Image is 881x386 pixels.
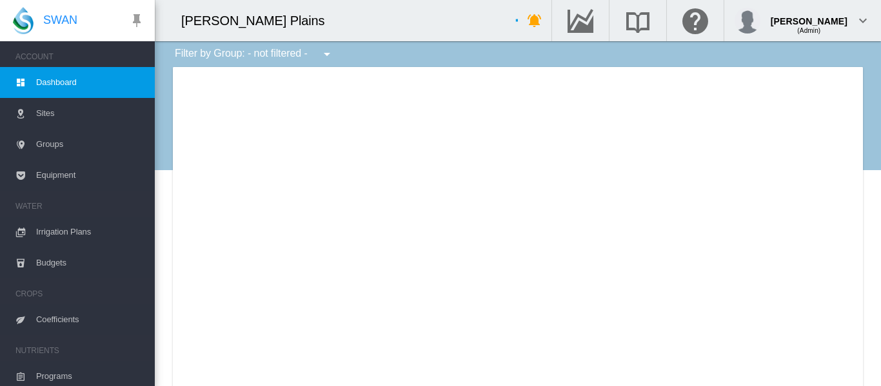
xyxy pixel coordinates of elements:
img: SWAN-Landscape-Logo-Colour-drop.png [13,7,34,34]
div: [PERSON_NAME] [771,10,847,23]
button: icon-bell-ring [522,8,548,34]
md-icon: icon-bell-ring [527,13,542,28]
md-icon: icon-chevron-down [855,13,871,28]
span: CROPS [15,284,144,304]
span: Sites [36,98,144,129]
div: [PERSON_NAME] Plains [181,12,337,30]
span: SWAN [43,12,77,28]
span: ACCOUNT [15,46,144,67]
span: Groups [36,129,144,160]
md-icon: Go to the Data Hub [565,13,596,28]
span: WATER [15,196,144,217]
md-icon: icon-pin [129,13,144,28]
div: Filter by Group: - not filtered - [165,41,344,67]
md-icon: Search the knowledge base [622,13,653,28]
img: profile.jpg [735,8,760,34]
span: Dashboard [36,67,144,98]
span: NUTRIENTS [15,340,144,361]
span: Irrigation Plans [36,217,144,247]
span: (Admin) [797,27,820,34]
button: icon-menu-down [314,41,340,67]
md-icon: icon-menu-down [319,46,335,62]
span: Equipment [36,160,144,191]
md-icon: Click here for help [680,13,711,28]
span: Coefficients [36,304,144,335]
span: Budgets [36,247,144,278]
